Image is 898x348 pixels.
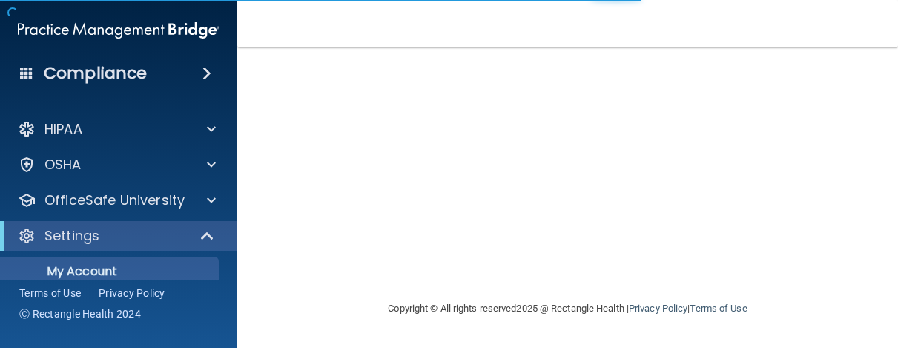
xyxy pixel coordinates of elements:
p: My Account [10,264,212,279]
p: Settings [44,227,99,245]
a: OfficeSafe University [18,191,216,209]
p: OfficeSafe University [44,191,185,209]
a: HIPAA [18,120,216,138]
div: Copyright © All rights reserved 2025 @ Rectangle Health | | [297,285,839,332]
a: Settings [18,227,215,245]
h4: Compliance [44,63,147,84]
a: Privacy Policy [629,303,687,314]
p: OSHA [44,156,82,174]
p: HIPAA [44,120,82,138]
a: OSHA [18,156,216,174]
a: Terms of Use [690,303,747,314]
a: Privacy Policy [99,286,165,301]
img: PMB logo [18,16,219,45]
span: Ⓒ Rectangle Health 2024 [19,306,141,321]
a: Terms of Use [19,286,81,301]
